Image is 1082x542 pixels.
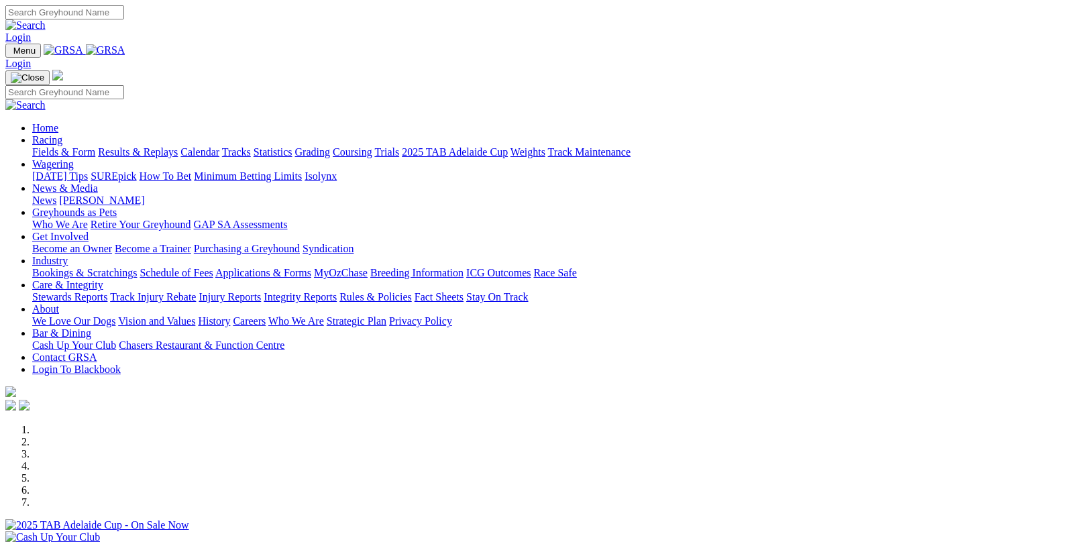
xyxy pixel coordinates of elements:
a: Bookings & Scratchings [32,267,137,278]
a: SUREpick [91,170,136,182]
a: Integrity Reports [264,291,337,303]
input: Search [5,5,124,19]
img: facebook.svg [5,400,16,411]
a: Become an Owner [32,243,112,254]
button: Toggle navigation [5,70,50,85]
a: GAP SA Assessments [194,219,288,230]
img: 2025 TAB Adelaide Cup - On Sale Now [5,519,189,531]
a: Weights [510,146,545,158]
img: Search [5,19,46,32]
a: How To Bet [140,170,192,182]
a: Login To Blackbook [32,364,121,375]
a: Purchasing a Greyhound [194,243,300,254]
a: News & Media [32,182,98,194]
a: Stay On Track [466,291,528,303]
a: Results & Replays [98,146,178,158]
a: Wagering [32,158,74,170]
img: Close [11,72,44,83]
img: GRSA [86,44,125,56]
a: Login [5,58,31,69]
a: Stewards Reports [32,291,107,303]
a: Schedule of Fees [140,267,213,278]
a: We Love Our Dogs [32,315,115,327]
a: Careers [233,315,266,327]
a: Trials [374,146,399,158]
a: Applications & Forms [215,267,311,278]
a: Grading [295,146,330,158]
a: Contact GRSA [32,351,97,363]
a: Fields & Form [32,146,95,158]
a: Track Maintenance [548,146,631,158]
a: Breeding Information [370,267,464,278]
a: Race Safe [533,267,576,278]
input: Search [5,85,124,99]
img: logo-grsa-white.png [52,70,63,80]
a: History [198,315,230,327]
img: logo-grsa-white.png [5,386,16,397]
a: 2025 TAB Adelaide Cup [402,146,508,158]
div: News & Media [32,195,1077,207]
img: twitter.svg [19,400,30,411]
a: Coursing [333,146,372,158]
img: GRSA [44,44,83,56]
a: ICG Outcomes [466,267,531,278]
a: Isolynx [305,170,337,182]
span: Menu [13,46,36,56]
a: Cash Up Your Club [32,339,116,351]
a: News [32,195,56,206]
a: Syndication [303,243,354,254]
a: Home [32,122,58,133]
a: Injury Reports [199,291,261,303]
a: [DATE] Tips [32,170,88,182]
div: Bar & Dining [32,339,1077,351]
a: Care & Integrity [32,279,103,290]
div: Racing [32,146,1077,158]
a: Bar & Dining [32,327,91,339]
a: Privacy Policy [389,315,452,327]
a: About [32,303,59,315]
a: Get Involved [32,231,89,242]
a: Who We Are [32,219,88,230]
div: Care & Integrity [32,291,1077,303]
a: Who We Are [268,315,324,327]
button: Toggle navigation [5,44,41,58]
div: About [32,315,1077,327]
a: Become a Trainer [115,243,191,254]
a: Chasers Restaurant & Function Centre [119,339,284,351]
div: Greyhounds as Pets [32,219,1077,231]
a: Retire Your Greyhound [91,219,191,230]
a: Strategic Plan [327,315,386,327]
a: [PERSON_NAME] [59,195,144,206]
a: Fact Sheets [415,291,464,303]
a: MyOzChase [314,267,368,278]
img: Search [5,99,46,111]
a: Tracks [222,146,251,158]
a: Rules & Policies [339,291,412,303]
div: Wagering [32,170,1077,182]
div: Get Involved [32,243,1077,255]
a: Vision and Values [118,315,195,327]
a: Statistics [254,146,292,158]
a: Track Injury Rebate [110,291,196,303]
a: Minimum Betting Limits [194,170,302,182]
a: Greyhounds as Pets [32,207,117,218]
a: Calendar [180,146,219,158]
div: Industry [32,267,1077,279]
a: Racing [32,134,62,146]
a: Industry [32,255,68,266]
a: Login [5,32,31,43]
